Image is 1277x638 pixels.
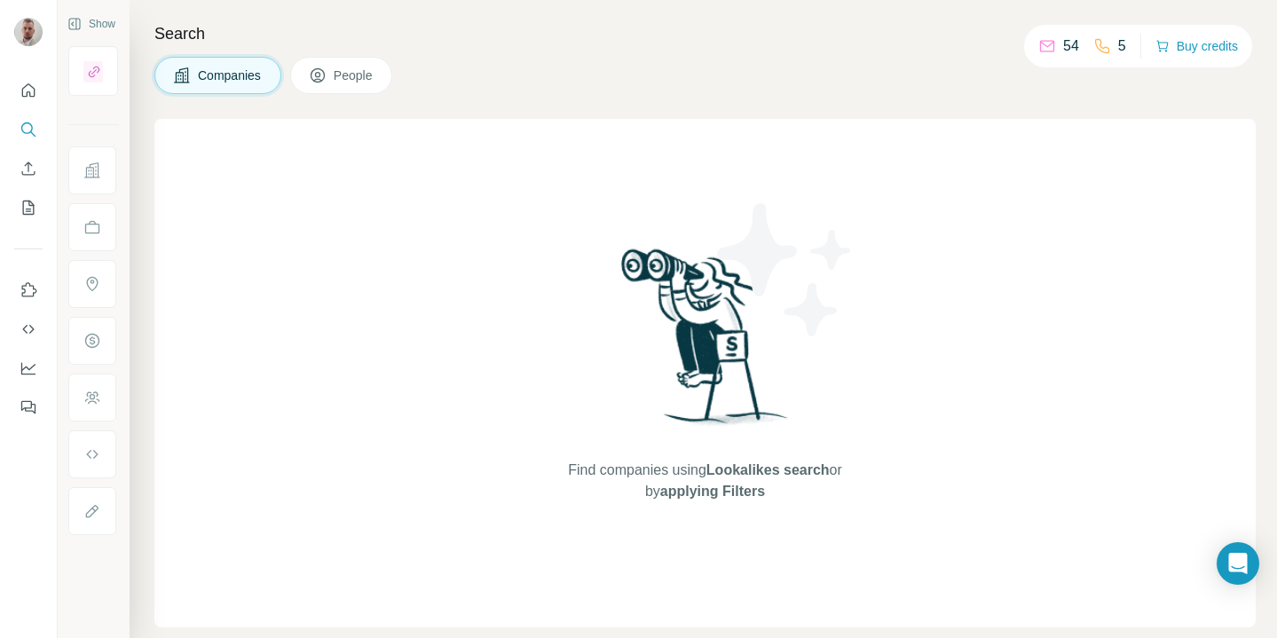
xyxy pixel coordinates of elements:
h4: Search [154,21,1256,46]
button: Use Surfe API [14,313,43,345]
button: Use Surfe on LinkedIn [14,274,43,306]
span: Find companies using or by [563,460,847,502]
span: Companies [198,67,263,84]
img: Avatar [14,18,43,46]
button: Search [14,114,43,146]
button: Enrich CSV [14,153,43,185]
button: Quick start [14,75,43,106]
p: 5 [1118,35,1126,57]
span: applying Filters [660,484,765,499]
button: Feedback [14,391,43,423]
img: Surfe Illustration - Stars [706,190,865,350]
span: Lookalikes search [706,462,830,477]
button: Show [55,11,128,37]
div: Open Intercom Messenger [1217,542,1259,585]
p: 54 [1063,35,1079,57]
button: Dashboard [14,352,43,384]
span: People [334,67,374,84]
button: My lists [14,192,43,224]
img: Surfe Illustration - Woman searching with binoculars [613,244,798,442]
button: Buy credits [1155,34,1238,59]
